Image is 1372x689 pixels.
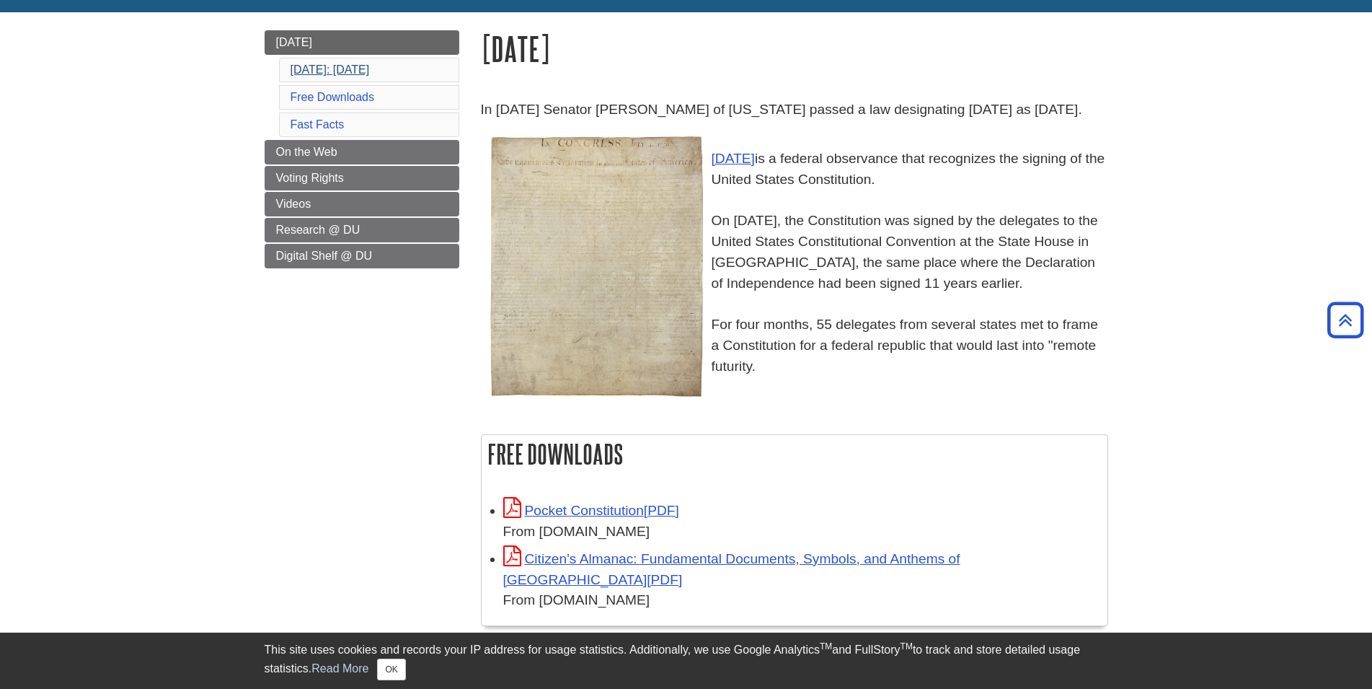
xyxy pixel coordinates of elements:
[503,590,1100,611] div: From [DOMAIN_NAME]
[481,100,1108,120] p: In [DATE] Senator [PERSON_NAME] of [US_STATE] passed a law designating [DATE] as [DATE].
[377,659,405,680] button: Close
[265,218,459,242] a: Research @ DU
[820,641,832,651] sup: TM
[291,91,375,103] a: Free Downloads
[311,662,368,675] a: Read More
[900,641,913,651] sup: TM
[265,140,459,164] a: On the Web
[291,63,370,76] a: [DATE]: [DATE]
[265,30,459,268] div: Guide Page Menu
[265,244,459,268] a: Digital Shelf @ DU
[265,641,1108,680] div: This site uses cookies and records your IP address for usage statistics. Additionally, we use Goo...
[712,151,755,166] a: [DATE]
[276,250,373,262] span: Digital Shelf @ DU
[503,522,1100,543] div: From [DOMAIN_NAME]
[276,36,312,48] span: [DATE]
[276,172,344,184] span: Voting Rights
[291,118,345,131] a: Fast Facts
[276,198,311,210] span: Videos
[481,30,1108,67] h1: [DATE]
[265,166,459,190] a: Voting Rights
[503,503,679,518] a: Link opens in new window
[482,435,1107,473] h2: Free Downloads
[265,30,459,55] a: [DATE]
[1322,310,1368,330] a: Back to Top
[276,224,360,236] span: Research @ DU
[265,192,459,216] a: Videos
[481,128,1108,377] p: is a federal observance that recognizes the signing of the United States Constitution. On [DATE],...
[488,135,704,398] img: U.S. Constitution
[503,551,960,587] a: Link opens in new window
[276,146,337,158] span: On the Web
